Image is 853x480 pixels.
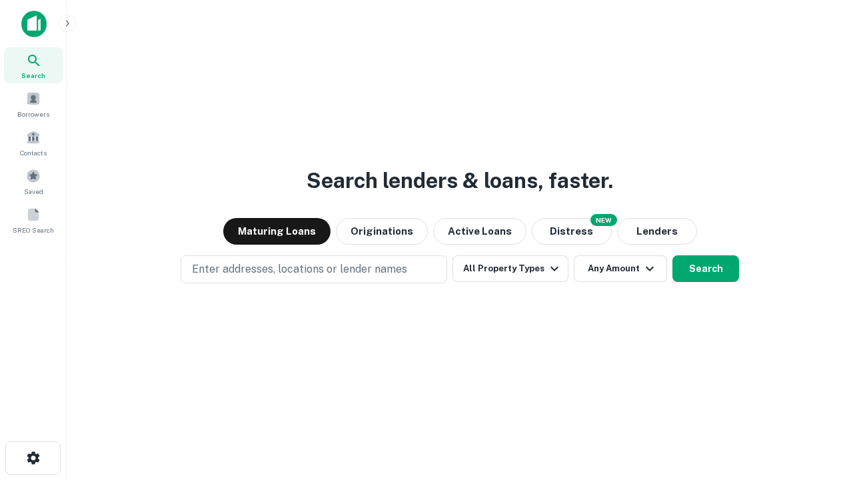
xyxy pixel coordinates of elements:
[532,218,612,245] button: Search distressed loans with lien and other non-mortgage details.
[13,225,54,235] span: SREO Search
[4,202,63,238] a: SREO Search
[24,186,43,197] span: Saved
[574,255,667,282] button: Any Amount
[4,47,63,83] a: Search
[4,125,63,161] a: Contacts
[21,11,47,37] img: capitalize-icon.png
[617,218,697,245] button: Lenders
[4,163,63,199] a: Saved
[192,261,407,277] p: Enter addresses, locations or lender names
[17,109,49,119] span: Borrowers
[181,255,447,283] button: Enter addresses, locations or lender names
[21,70,45,81] span: Search
[786,373,853,437] iframe: Chat Widget
[336,218,428,245] button: Originations
[20,147,47,158] span: Contacts
[590,214,617,226] div: NEW
[672,255,739,282] button: Search
[452,255,568,282] button: All Property Types
[307,165,613,197] h3: Search lenders & loans, faster.
[223,218,331,245] button: Maturing Loans
[4,86,63,122] a: Borrowers
[433,218,526,245] button: Active Loans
